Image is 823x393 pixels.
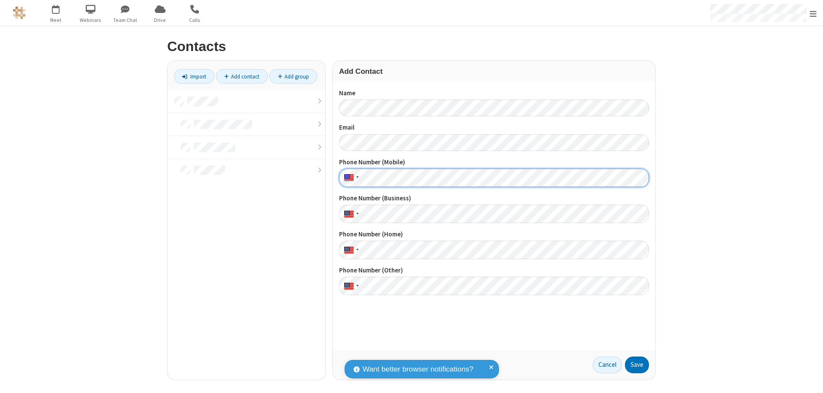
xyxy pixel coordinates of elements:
div: United States: + 1 [339,169,361,187]
h2: Contacts [167,39,656,54]
label: Email [339,123,649,133]
div: United States: + 1 [339,277,361,295]
label: Name [339,88,649,98]
label: Phone Number (Mobile) [339,157,649,167]
button: Save [625,357,649,374]
div: United States: + 1 [339,241,361,259]
a: Add group [269,69,317,84]
span: Calls [179,16,211,24]
img: QA Selenium DO NOT DELETE OR CHANGE [13,6,26,19]
iframe: Chat [802,371,817,387]
label: Phone Number (Business) [339,193,649,203]
h3: Add Contact [339,67,649,76]
span: Team Chat [109,16,141,24]
a: Import [174,69,214,84]
span: Drive [144,16,176,24]
span: Want better browser notifications? [363,364,473,375]
label: Phone Number (Home) [339,230,649,239]
a: Add contact [216,69,268,84]
label: Phone Number (Other) [339,266,649,275]
a: Cancel [593,357,622,374]
span: Webinars [75,16,107,24]
div: United States: + 1 [339,205,361,223]
span: Meet [40,16,72,24]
